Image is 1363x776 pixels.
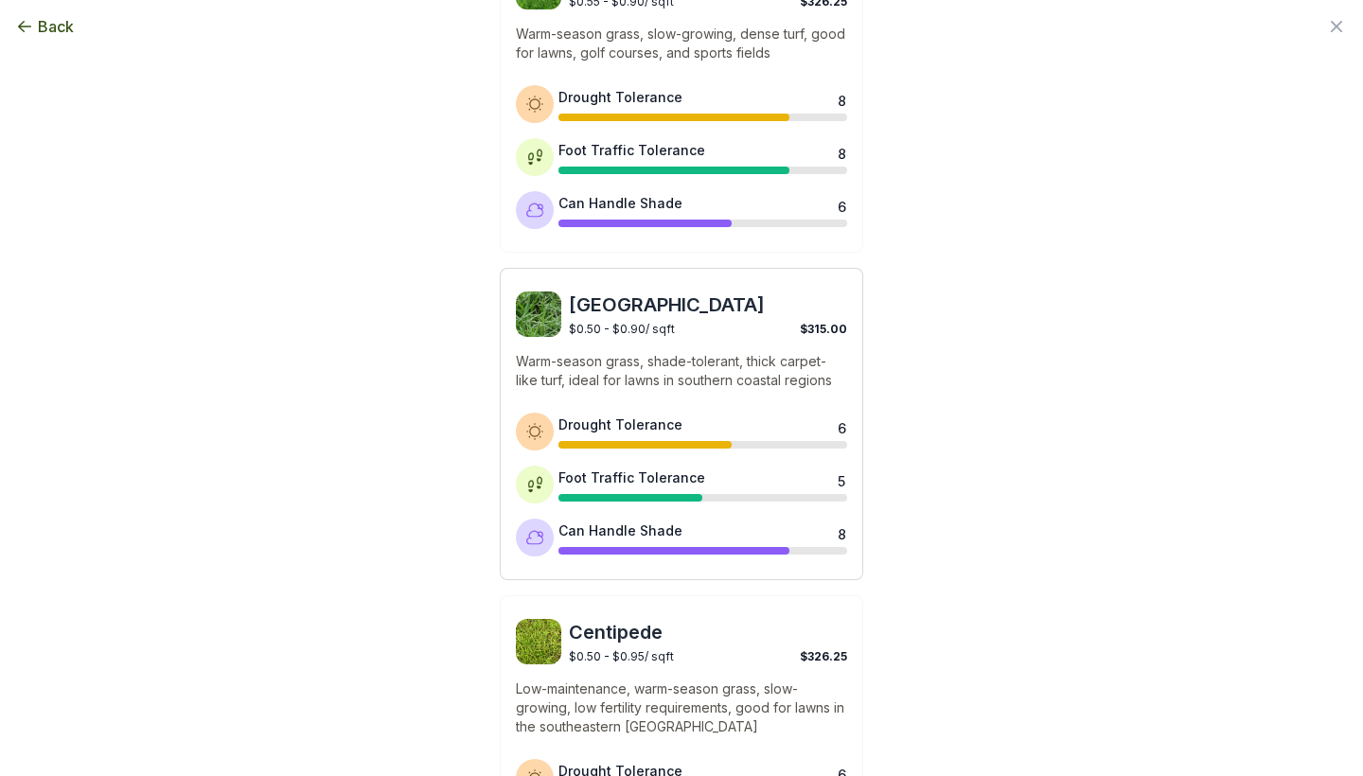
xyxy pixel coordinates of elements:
div: 8 [838,144,845,159]
button: Back [15,15,74,38]
div: 8 [838,91,845,106]
img: Foot traffic tolerance icon [525,475,544,494]
div: Drought Tolerance [558,87,682,107]
p: Low-maintenance, warm-season grass, slow-growing, low fertility requirements, good for lawns in t... [516,679,847,736]
span: Centipede [569,619,847,645]
img: Shade tolerance icon [525,528,544,547]
p: Warm-season grass, shade-tolerant, thick carpet-like turf, ideal for lawns in southern coastal re... [516,352,847,390]
div: 6 [838,418,845,433]
div: 5 [838,471,845,486]
img: St. Augustine sod image [516,291,561,337]
img: Centipede sod image [516,619,561,664]
img: Shade tolerance icon [525,201,544,220]
img: Drought tolerance icon [525,422,544,441]
img: Drought tolerance icon [525,95,544,114]
span: $0.50 - $0.90 / sqft [569,322,675,336]
div: Foot Traffic Tolerance [558,140,705,160]
div: 8 [838,524,845,539]
img: Foot traffic tolerance icon [525,148,544,167]
div: Can Handle Shade [558,520,682,540]
span: Back [38,15,74,38]
span: $315.00 [800,322,847,336]
span: $0.50 - $0.95 / sqft [569,649,674,663]
span: $326.25 [800,649,847,663]
div: 6 [838,197,845,212]
div: Drought Tolerance [558,414,682,434]
span: [GEOGRAPHIC_DATA] [569,291,847,318]
div: Can Handle Shade [558,193,682,213]
div: Foot Traffic Tolerance [558,467,705,487]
